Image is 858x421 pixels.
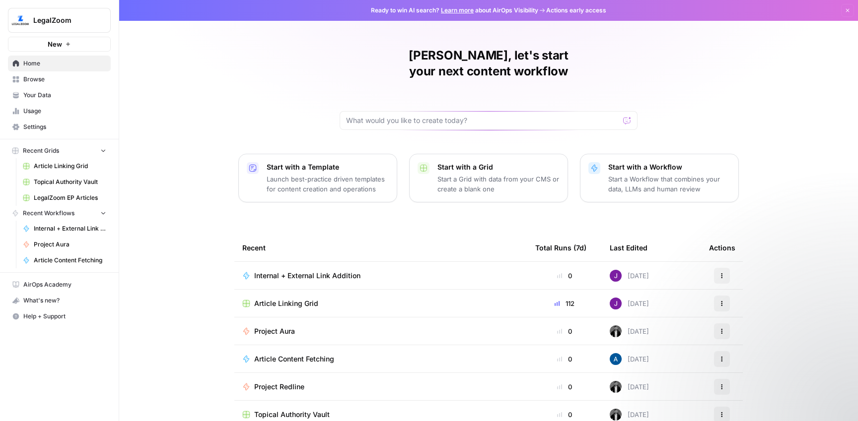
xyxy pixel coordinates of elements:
div: [DATE] [610,353,649,365]
span: Topical Authority Vault [254,410,330,420]
span: New [48,39,62,49]
a: Project Aura [18,237,111,252]
div: 0 [535,410,594,420]
a: Settings [8,119,111,135]
h1: [PERSON_NAME], let's start your next content workflow [340,48,638,79]
div: Last Edited [610,234,647,261]
span: Internal + External Link Addition [254,271,360,281]
span: Recent Workflows [23,209,74,218]
div: 0 [535,326,594,336]
span: Actions early access [546,6,606,15]
a: LegalZoom EP Articles [18,190,111,206]
button: Start with a WorkflowStart a Workflow that combines your data, LLMs and human review [580,154,739,202]
img: nj1ssy6o3lyd6ijko0eoja4aphzn [610,298,622,309]
a: Article Linking Grid [18,158,111,174]
img: nj1ssy6o3lyd6ijko0eoja4aphzn [610,270,622,282]
a: Project Aura [242,326,519,336]
span: Article Linking Grid [254,299,318,308]
button: Help + Support [8,308,111,324]
p: Start with a Workflow [608,162,730,172]
div: What's new? [8,293,110,308]
span: Project Redline [254,382,304,392]
span: Your Data [23,91,106,100]
button: What's new? [8,293,111,308]
button: Start with a GridStart a Grid with data from your CMS or create a blank one [409,154,568,202]
span: Usage [23,107,106,116]
span: LegalZoom EP Articles [34,193,106,202]
a: Topical Authority Vault [18,174,111,190]
a: Browse [8,71,111,87]
div: [DATE] [610,325,649,337]
button: Workspace: LegalZoom [8,8,111,33]
div: [DATE] [610,298,649,309]
img: LegalZoom Logo [11,11,29,29]
p: Start a Workflow that combines your data, LLMs and human review [608,174,730,194]
img: he81ibor8lsei4p3qvg4ugbvimgp [610,353,622,365]
span: Internal + External Link Addition [34,224,106,233]
div: Total Runs (7d) [535,234,586,261]
a: Usage [8,103,111,119]
img: agqtm212c27aeosmjiqx3wzecrl1 [610,409,622,421]
span: Help + Support [23,312,106,321]
a: Topical Authority Vault [242,410,519,420]
span: Article Content Fetching [34,256,106,265]
div: 0 [535,382,594,392]
div: 0 [535,271,594,281]
span: Browse [23,75,106,84]
button: New [8,37,111,52]
a: Your Data [8,87,111,103]
input: What would you like to create today? [346,116,619,125]
p: Start a Grid with data from your CMS or create a blank one [437,174,560,194]
span: Project Aura [254,326,295,336]
a: AirOps Academy [8,277,111,293]
span: Article Content Fetching [254,354,334,364]
img: agqtm212c27aeosmjiqx3wzecrl1 [610,325,622,337]
a: Internal + External Link Addition [242,271,519,281]
span: Ready to win AI search? about AirOps Visibility [371,6,538,15]
button: Recent Grids [8,143,111,158]
div: [DATE] [610,409,649,421]
p: Start with a Grid [437,162,560,172]
div: [DATE] [610,270,649,282]
a: Internal + External Link Addition [18,221,111,237]
p: Start with a Template [267,162,389,172]
div: 112 [535,299,594,308]
p: Launch best-practice driven templates for content creation and operations [267,174,389,194]
span: Topical Authority Vault [34,178,106,186]
span: Project Aura [34,240,106,249]
div: 0 [535,354,594,364]
a: Home [8,56,111,71]
span: Article Linking Grid [34,162,106,171]
div: Recent [242,234,519,261]
span: Recent Grids [23,146,59,155]
button: Recent Workflows [8,206,111,221]
a: Project Redline [242,382,519,392]
button: Start with a TemplateLaunch best-practice driven templates for content creation and operations [238,154,397,202]
span: LegalZoom [33,15,93,25]
span: AirOps Academy [23,280,106,289]
span: Settings [23,122,106,131]
div: Actions [709,234,735,261]
img: agqtm212c27aeosmjiqx3wzecrl1 [610,381,622,393]
a: Article Content Fetching [242,354,519,364]
div: [DATE] [610,381,649,393]
a: Article Linking Grid [242,299,519,308]
a: Learn more [441,6,474,14]
a: Article Content Fetching [18,252,111,268]
span: Home [23,59,106,68]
